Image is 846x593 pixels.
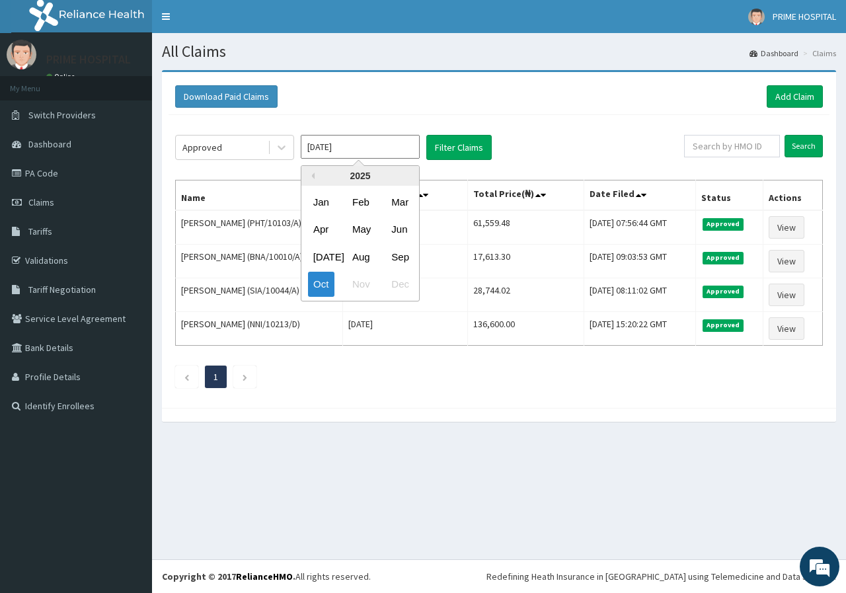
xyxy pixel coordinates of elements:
button: Previous Year [308,173,315,179]
td: 17,613.30 [468,245,584,278]
th: Status [695,180,763,211]
div: Choose September 2025 [386,245,412,269]
input: Search by HMO ID [684,135,780,157]
div: Choose July 2025 [308,245,334,269]
td: [DATE] 08:11:02 GMT [584,278,695,312]
th: Actions [763,180,823,211]
td: [PERSON_NAME] (PHT/10103/A) [176,210,343,245]
div: Choose May 2025 [347,217,373,242]
footer: All rights reserved. [152,559,846,593]
div: Choose October 2025 [308,272,334,297]
td: [PERSON_NAME] (SIA/10044/A) [176,278,343,312]
button: Filter Claims [426,135,492,160]
div: Choose March 2025 [386,190,412,214]
td: [DATE] 07:56:44 GMT [584,210,695,245]
img: d_794563401_company_1708531726252_794563401 [24,66,54,99]
span: Approved [703,286,744,297]
a: Online [46,72,78,81]
input: Search [785,135,823,157]
td: [PERSON_NAME] (BNA/10010/A) [176,245,343,278]
th: Date Filed [584,180,695,211]
span: Approved [703,252,744,264]
div: Redefining Heath Insurance in [GEOGRAPHIC_DATA] using Telemedicine and Data Science! [486,570,836,583]
h1: All Claims [162,43,836,60]
a: Add Claim [767,85,823,108]
button: Download Paid Claims [175,85,278,108]
div: Choose August 2025 [347,245,373,269]
span: Tariffs [28,225,52,237]
textarea: Type your message and hit 'Enter' [7,361,252,407]
span: Approved [703,319,744,331]
a: View [769,284,804,306]
span: Switch Providers [28,109,96,121]
div: Choose April 2025 [308,217,334,242]
a: Next page [242,371,248,383]
div: Choose June 2025 [386,217,412,242]
td: 136,600.00 [468,312,584,346]
td: [PERSON_NAME] (NNI/10213/D) [176,312,343,346]
td: [DATE] 15:20:22 GMT [584,312,695,346]
div: Approved [182,141,222,154]
div: Choose January 2025 [308,190,334,214]
span: Approved [703,218,744,230]
a: Page 1 is your current page [213,371,218,383]
a: Dashboard [750,48,798,59]
input: Select Month and Year [301,135,420,159]
span: Dashboard [28,138,71,150]
th: Name [176,180,343,211]
div: Chat with us now [69,74,222,91]
div: Minimize live chat window [217,7,249,38]
td: 28,744.02 [468,278,584,312]
a: View [769,250,804,272]
span: PRIME HOSPITAL [773,11,836,22]
a: View [769,317,804,340]
img: User Image [7,40,36,69]
p: PRIME HOSPITAL [46,54,131,65]
a: View [769,216,804,239]
th: Total Price(₦) [468,180,584,211]
img: User Image [748,9,765,25]
td: [DATE] 09:03:53 GMT [584,245,695,278]
div: 2025 [301,166,419,186]
strong: Copyright © 2017 . [162,571,295,582]
div: Choose February 2025 [347,190,373,214]
td: [DATE] [343,312,468,346]
span: Tariff Negotiation [28,284,96,296]
span: We're online! [77,167,182,300]
a: RelianceHMO [236,571,293,582]
li: Claims [800,48,836,59]
div: month 2025-10 [301,188,419,298]
td: 61,559.48 [468,210,584,245]
span: Claims [28,196,54,208]
a: Previous page [184,371,190,383]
